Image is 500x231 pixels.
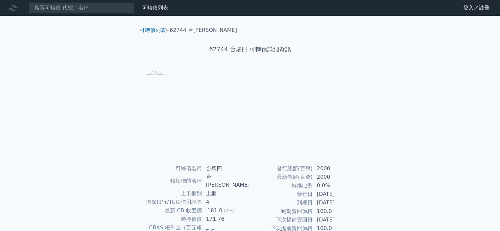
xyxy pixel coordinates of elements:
[202,164,250,173] td: 台燿四
[142,5,168,11] a: 可轉債列表
[250,207,313,216] td: 到期賣回價格
[202,189,250,198] td: 上櫃
[142,164,202,173] td: 可轉債名稱
[313,207,358,216] td: 100.0
[170,26,237,34] li: 62744 台[PERSON_NAME]
[250,164,313,173] td: 發行總額(百萬)
[313,173,358,181] td: 2000
[458,3,495,13] a: 登入／註冊
[202,215,250,223] td: 171.76
[142,206,202,215] td: 最新 CB 收盤價
[134,45,366,54] h1: 62744 台燿四 可轉債詳細資訊
[140,26,168,34] li: ›
[250,216,313,224] td: 下次提前賣回日
[250,173,313,181] td: 最新餘額(百萬)
[250,190,313,198] td: 發行日
[202,173,250,189] td: 台[PERSON_NAME]
[206,207,224,215] div: 181.0
[29,2,134,13] input: 搜尋可轉債 代號／名稱
[142,198,202,206] td: 擔保銀行/TCRI信用評等
[250,198,313,207] td: 到期日
[142,215,202,223] td: 轉換價值
[313,190,358,198] td: [DATE]
[224,208,234,213] span: (0%)
[250,181,313,190] td: 轉換比例
[142,189,202,198] td: 上市櫃別
[313,198,358,207] td: [DATE]
[313,181,358,190] td: 0.0%
[467,199,500,231] iframe: Chat Widget
[142,173,202,189] td: 轉換標的名稱
[313,164,358,173] td: 2000
[313,216,358,224] td: [DATE]
[202,198,250,206] td: 4
[140,27,166,33] a: 可轉債列表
